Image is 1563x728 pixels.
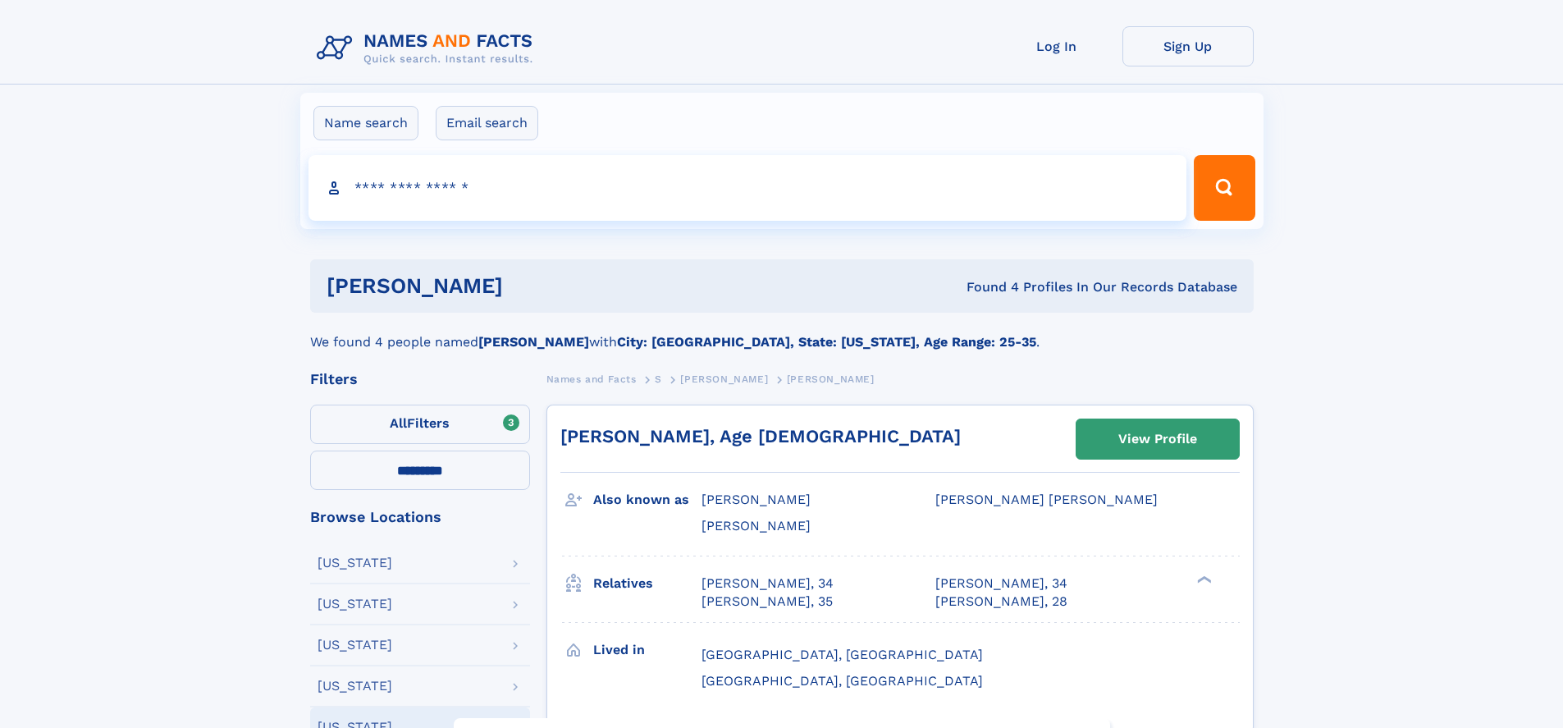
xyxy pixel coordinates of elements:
[593,636,702,664] h3: Lived in
[680,369,768,389] a: [PERSON_NAME]
[310,313,1254,352] div: We found 4 people named with .
[787,373,875,385] span: [PERSON_NAME]
[313,106,418,140] label: Name search
[1076,419,1239,459] a: View Profile
[327,276,735,296] h1: [PERSON_NAME]
[593,486,702,514] h3: Also known as
[436,106,538,140] label: Email search
[702,673,983,689] span: [GEOGRAPHIC_DATA], [GEOGRAPHIC_DATA]
[935,593,1067,611] a: [PERSON_NAME], 28
[655,369,662,389] a: S
[680,373,768,385] span: [PERSON_NAME]
[310,405,530,444] label: Filters
[310,372,530,387] div: Filters
[1193,574,1213,584] div: ❯
[318,639,392,652] div: [US_STATE]
[702,647,983,662] span: [GEOGRAPHIC_DATA], [GEOGRAPHIC_DATA]
[390,415,407,431] span: All
[593,570,702,598] h3: Relatives
[310,510,530,524] div: Browse Locations
[308,155,1187,221] input: search input
[734,278,1237,296] div: Found 4 Profiles In Our Records Database
[1194,155,1255,221] button: Search Button
[935,575,1067,593] a: [PERSON_NAME], 34
[546,369,637,389] a: Names and Facts
[318,598,392,611] div: [US_STATE]
[655,373,662,385] span: S
[702,492,811,507] span: [PERSON_NAME]
[1118,420,1197,458] div: View Profile
[991,26,1122,66] a: Log In
[318,556,392,570] div: [US_STATE]
[1122,26,1254,66] a: Sign Up
[702,593,833,611] a: [PERSON_NAME], 35
[478,334,589,350] b: [PERSON_NAME]
[560,426,961,446] a: [PERSON_NAME], Age [DEMOGRAPHIC_DATA]
[702,518,811,533] span: [PERSON_NAME]
[310,26,546,71] img: Logo Names and Facts
[617,334,1036,350] b: City: [GEOGRAPHIC_DATA], State: [US_STATE], Age Range: 25-35
[935,492,1158,507] span: [PERSON_NAME] [PERSON_NAME]
[318,680,392,693] div: [US_STATE]
[702,575,834,593] a: [PERSON_NAME], 34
